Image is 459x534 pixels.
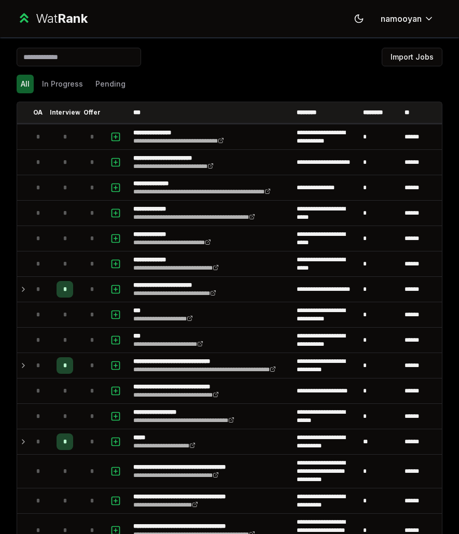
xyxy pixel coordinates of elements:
[382,48,442,66] button: Import Jobs
[17,10,88,27] a: WatRank
[58,11,88,26] span: Rank
[372,9,442,28] button: namooyan
[38,75,87,93] button: In Progress
[91,75,130,93] button: Pending
[84,108,101,117] p: Offer
[50,108,80,117] p: Interview
[17,75,34,93] button: All
[33,108,43,117] p: OA
[381,12,422,25] span: namooyan
[36,10,88,27] div: Wat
